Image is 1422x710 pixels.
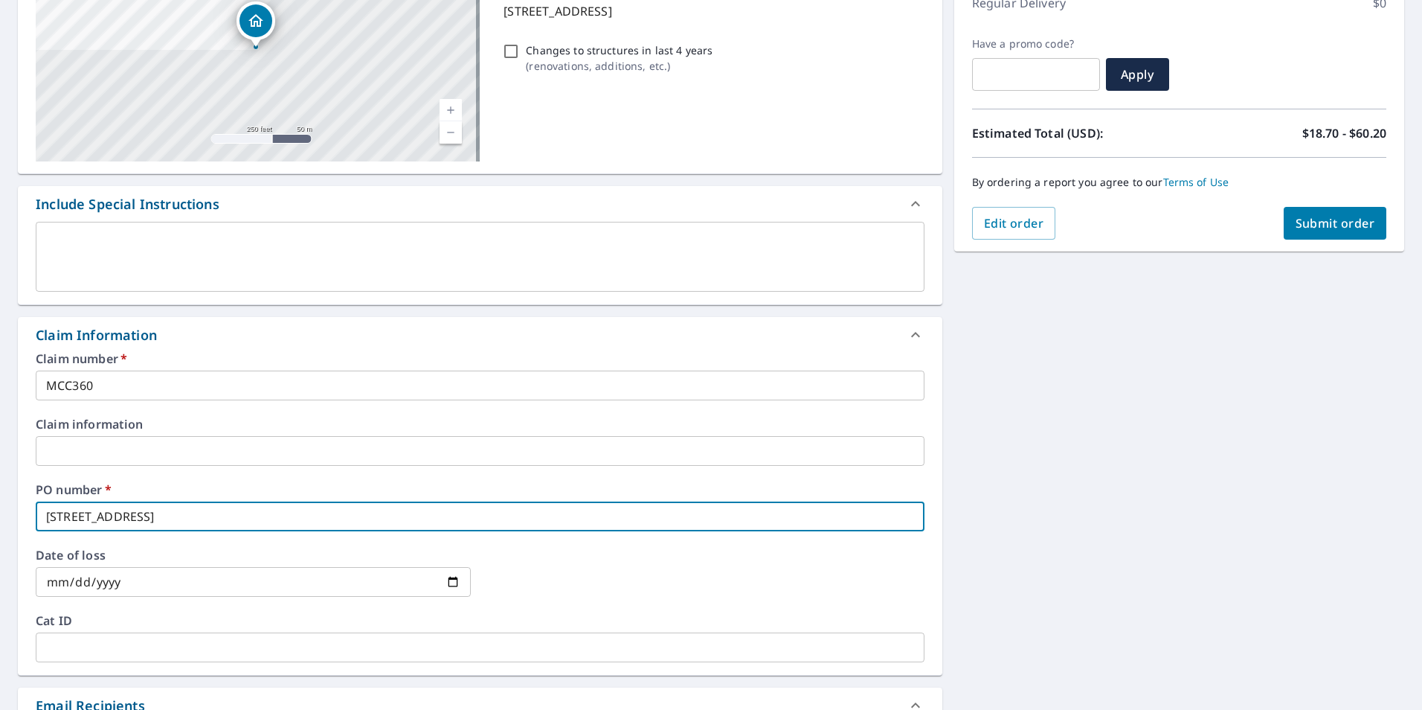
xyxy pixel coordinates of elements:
[1163,175,1229,189] a: Terms of Use
[36,484,924,496] label: PO number
[972,37,1100,51] label: Have a promo code?
[984,215,1044,231] span: Edit order
[237,1,275,48] div: Dropped pin, building 1, Residential property, 440 Cypress Ave Half Moon Bay, CA 94019
[18,317,942,353] div: Claim Information
[440,99,462,121] a: Current Level 17, Zoom In
[1118,66,1157,83] span: Apply
[972,176,1386,189] p: By ordering a report you agree to our
[18,186,942,222] div: Include Special Instructions
[972,124,1180,142] p: Estimated Total (USD):
[36,615,924,627] label: Cat ID
[36,549,471,561] label: Date of loss
[1296,215,1375,231] span: Submit order
[36,418,924,430] label: Claim information
[36,353,924,365] label: Claim number
[1284,207,1387,240] button: Submit order
[1302,124,1386,142] p: $18.70 - $60.20
[440,121,462,144] a: Current Level 17, Zoom Out
[526,58,712,74] p: ( renovations, additions, etc. )
[972,207,1056,240] button: Edit order
[36,194,219,214] div: Include Special Instructions
[504,2,918,20] p: [STREET_ADDRESS]
[526,42,712,58] p: Changes to structures in last 4 years
[36,325,157,345] div: Claim Information
[1106,58,1169,91] button: Apply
